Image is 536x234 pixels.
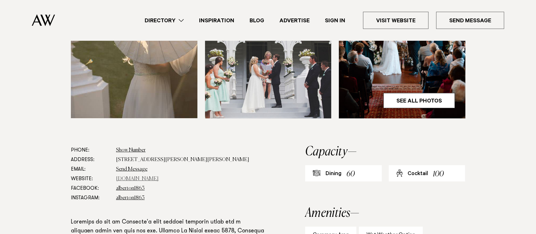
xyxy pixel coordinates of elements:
a: Advertise [272,16,317,25]
dt: Facebook: [71,184,111,193]
a: alberton1863 [116,195,145,201]
dt: Instagram: [71,193,111,203]
img: Wedding vows Alberton venue [205,37,332,118]
img: Auckland Weddings Logo [32,14,55,26]
a: alberton1863 [116,186,145,191]
dd: [STREET_ADDRESS][PERSON_NAME][PERSON_NAME] [116,155,264,165]
a: Send Message [116,167,148,172]
h2: Amenities [305,207,465,220]
div: 60 [347,168,355,180]
a: Visit Website [363,12,429,29]
a: Show Number [116,148,146,153]
dt: Address: [71,155,111,165]
a: [DOMAIN_NAME] [116,176,159,181]
div: Cocktail [408,170,428,178]
dt: Website: [71,174,111,184]
a: See All Photos [383,93,455,108]
a: Inspiration [191,16,242,25]
dt: Phone: [71,145,111,155]
a: Blog [242,16,272,25]
h2: Capacity [305,145,465,158]
a: Directory [137,16,191,25]
dt: Email: [71,165,111,174]
a: Sign In [317,16,353,25]
div: 100 [433,168,444,180]
a: Send Message [436,12,504,29]
div: Dining [326,170,341,178]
